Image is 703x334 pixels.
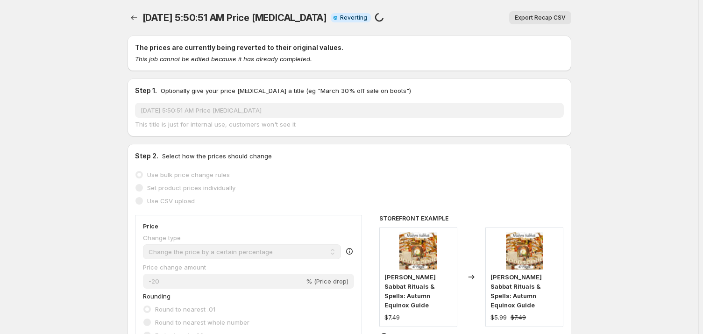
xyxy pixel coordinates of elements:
span: Use bulk price change rules [147,171,230,178]
span: Use CSV upload [147,197,195,205]
h2: Step 1. [135,86,157,95]
span: % (Price drop) [306,277,348,285]
img: 1r_634fa461-d7c1-48a5-8f96-757eee6b7bca_80x.jpg [399,232,437,270]
p: Optionally give your price [MEDICAL_DATA] a title (eg "March 30% off sale on boots") [161,86,411,95]
p: Select how the prices should change [162,151,272,161]
span: [DATE] 5:50:51 AM Price [MEDICAL_DATA] [142,12,327,23]
span: Change type [143,234,181,242]
span: Set product prices individually [147,184,235,192]
h2: The prices are currently being reverted to their original values. [135,43,564,52]
button: Price change jobs [128,11,141,24]
span: Export Recap CSV [515,14,566,21]
input: -15 [143,274,305,289]
span: [PERSON_NAME] Sabbat Rituals & Spells: Autumn Equinox Guide [490,273,542,309]
span: Rounding [143,292,170,300]
span: This title is just for internal use, customers won't see it [135,121,296,128]
span: Price change amount [143,263,206,271]
h6: STOREFRONT EXAMPLE [379,215,564,222]
span: Round to nearest whole number [155,319,249,326]
span: [PERSON_NAME] Sabbat Rituals & Spells: Autumn Equinox Guide [384,273,436,309]
h3: Price [143,223,158,230]
img: 1r_634fa461-d7c1-48a5-8f96-757eee6b7bca_80x.jpg [506,232,543,270]
strike: $7.49 [511,313,526,322]
input: 30% off holiday sale [135,103,564,118]
span: Reverting [340,14,367,21]
i: This job cannot be edited because it has already completed. [135,55,312,63]
h2: Step 2. [135,151,158,161]
div: help [345,247,354,256]
div: $7.49 [384,313,400,322]
span: Round to nearest .01 [155,306,215,313]
div: $5.99 [490,313,507,322]
button: Export Recap CSV [509,11,571,24]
